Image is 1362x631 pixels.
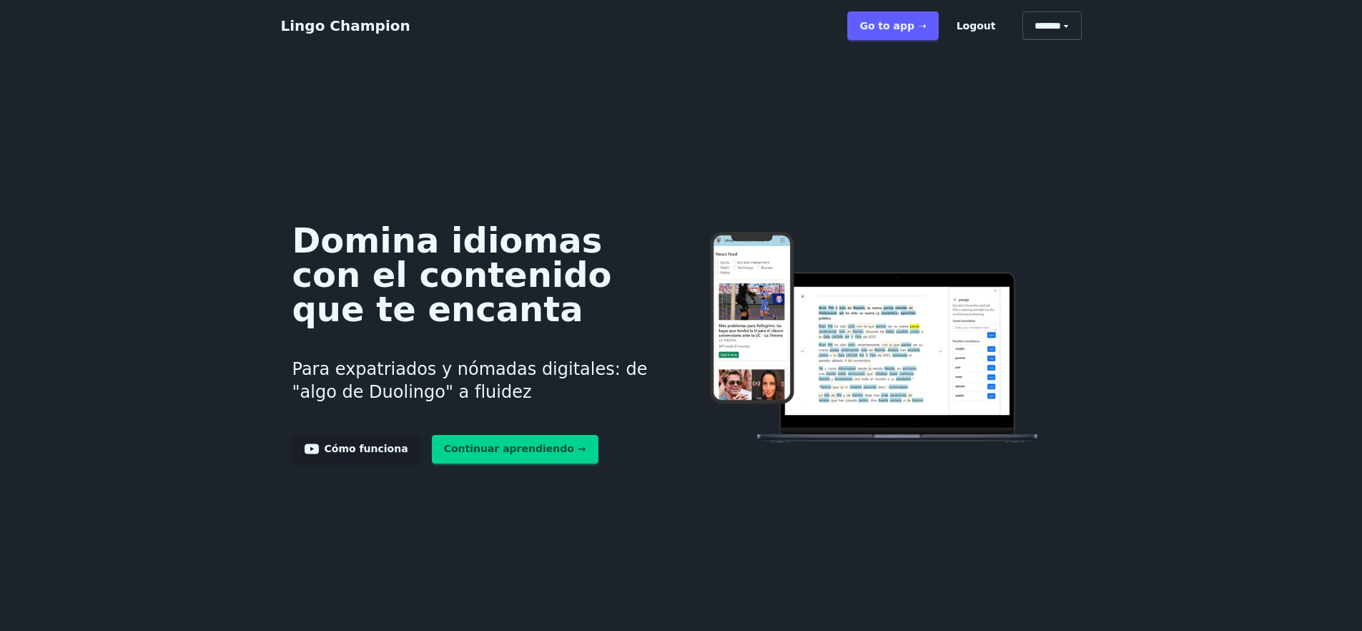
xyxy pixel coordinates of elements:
[432,435,598,464] a: Continuar aprendiendo →
[944,11,1008,40] button: Logout
[281,17,410,34] a: Lingo Champion
[681,232,1070,446] img: Aprende idiomas en línea
[292,341,659,421] h3: Para expatriados y nómadas digitales: de "algo de Duolingo" a fluidez
[847,11,938,40] a: Go to app ➝
[292,223,659,326] h1: Domina idiomas con el contenido que te encanta
[292,435,420,464] a: Cómo funciona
